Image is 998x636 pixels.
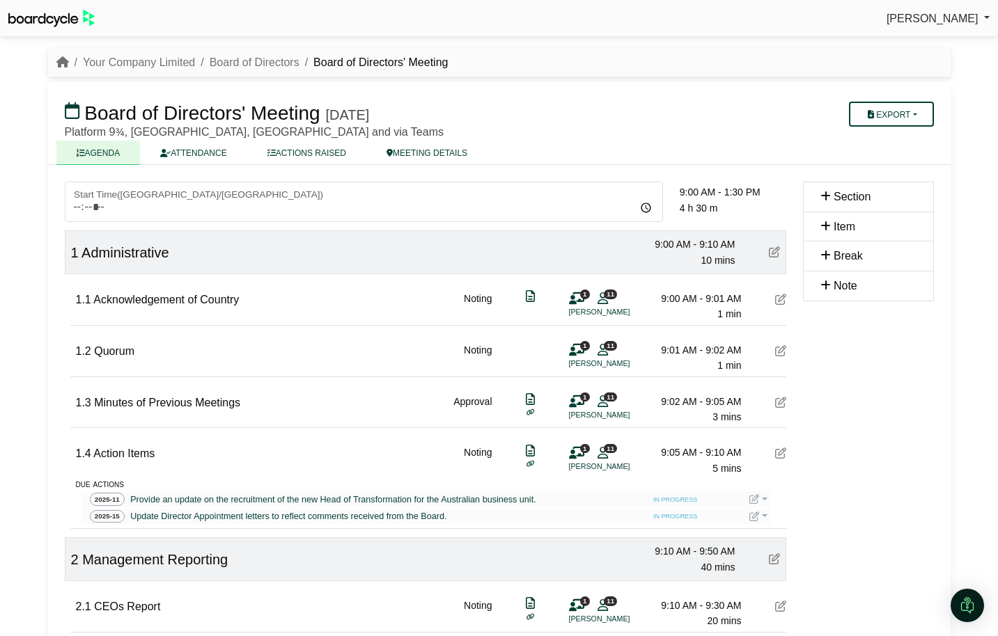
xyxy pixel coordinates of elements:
[644,598,742,613] div: 9:10 AM - 9:30 AM
[580,392,590,402] span: 1
[887,10,990,28] a: [PERSON_NAME]
[325,106,369,123] div: [DATE]
[56,54,449,72] nav: breadcrumb
[90,493,125,506] span: 2025-11
[569,358,673,369] li: [PERSON_NAME]
[76,476,786,491] div: due actions
[712,411,741,422] span: 3 mins
[299,54,449,72] li: Board of Directors' Meeting
[644,342,742,358] div: 9:01 AM - 9:02 AM
[717,308,741,319] span: 1 min
[84,102,320,124] span: Board of Directors' Meeting
[707,615,741,626] span: 20 mins
[638,543,735,559] div: 9:10 AM - 9:50 AM
[210,56,299,68] a: Board of Directors
[849,102,933,127] button: Export
[93,294,239,305] span: Acknowledgement of Country
[127,493,538,507] a: Provide an update on the recruitment of the new Head of Transformation for the Australian busines...
[834,221,855,232] span: Item
[127,509,449,523] a: Update Director Appointment letters to reflect comments received from the Board.
[644,291,742,306] div: 9:00 AM - 9:01 AM
[569,613,673,625] li: [PERSON_NAME]
[453,394,492,425] div: Approval
[56,141,141,165] a: AGENDA
[580,341,590,350] span: 1
[464,445,492,476] div: Noting
[604,444,617,453] span: 11
[604,392,617,402] span: 11
[83,56,195,68] a: Your Company Limited
[76,345,91,357] span: 1.2
[82,552,228,567] span: Management Reporting
[580,444,590,453] span: 1
[76,447,91,459] span: 1.4
[569,306,673,318] li: [PERSON_NAME]
[680,184,786,200] div: 9:00 AM - 1:30 PM
[81,245,169,260] span: Administrative
[644,394,742,409] div: 9:02 AM - 9:05 AM
[247,141,366,165] a: ACTIONS RAISED
[464,598,492,629] div: Noting
[717,360,741,371] span: 1 min
[71,552,79,567] span: 2
[604,596,617,605] span: 11
[834,191,871,202] span: Section
[701,562,735,573] span: 40 mins
[76,601,91,612] span: 2.1
[834,280,857,292] span: Note
[71,245,79,260] span: 1
[65,126,444,138] span: Platform 9¾, [GEOGRAPHIC_DATA], [GEOGRAPHIC_DATA] and via Teams
[580,596,590,605] span: 1
[94,601,160,612] span: CEOs Report
[569,461,673,472] li: [PERSON_NAME]
[701,255,735,266] span: 10 mins
[464,291,492,322] div: Noting
[649,511,702,523] span: IN PROGRESS
[140,141,247,165] a: ATTENDANCE
[90,510,125,523] span: 2025-15
[887,13,978,24] span: [PERSON_NAME]
[680,202,717,214] span: 4 h 30 m
[76,397,91,408] span: 1.3
[569,409,673,421] li: [PERSON_NAME]
[712,463,741,474] span: 5 mins
[93,447,155,459] span: Action Items
[76,294,91,305] span: 1.1
[604,341,617,350] span: 11
[464,342,492,374] div: Noting
[8,10,95,27] img: BoardcycleBlackGreen-aaafeed430059cb809a45853b8cf6d952af9d84e6e89e1f1685b34bfd5cb7d64.svg
[94,345,134,357] span: Quorum
[604,289,617,299] span: 11
[834,250,863,262] span: Break
[649,495,702,506] span: IN PROGRESS
[638,237,735,252] div: 9:00 AM - 9:10 AM
[951,589,984,622] div: Open Intercom Messenger
[580,289,590,299] span: 1
[366,141,488,165] a: MEETING DETAILS
[644,445,742,460] div: 9:05 AM - 9:10 AM
[94,397,240,408] span: Minutes of Previous Meetings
